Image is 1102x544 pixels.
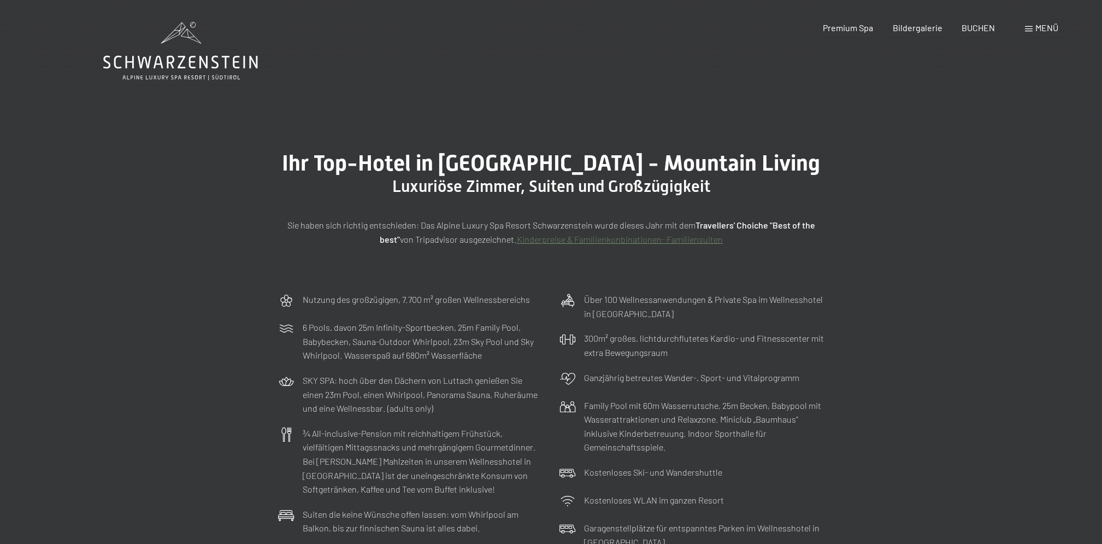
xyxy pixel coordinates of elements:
a: Kinderpreise & Familienkonbinationen- Familiensuiten [517,234,723,244]
p: Kostenloses Ski- und Wandershuttle [584,465,722,479]
a: Bildergalerie [893,22,942,33]
p: SKY SPA: hoch über den Dächern von Luttach genießen Sie einen 23m Pool, einen Whirlpool, Panorama... [303,373,543,416]
p: 300m² großes, lichtdurchflutetes Kardio- und Fitnesscenter mit extra Bewegungsraum [584,331,824,359]
p: Nutzung des großzügigen, 7.700 m² großen Wellnessbereichs [303,293,530,307]
a: BUCHEN [962,22,995,33]
p: ¾ All-inclusive-Pension mit reichhaltigem Frühstück, vielfältigen Mittagssnacks und mehrgängigem ... [303,426,543,496]
span: Luxuriöse Zimmer, Suiten und Großzügigkeit [392,177,710,196]
p: Kostenloses WLAN im ganzen Resort [584,493,724,507]
p: 6 Pools, davon 25m Infinity-Sportbecken, 25m Family Pool, Babybecken, Sauna-Outdoor Whirlpool, 23... [303,320,543,362]
p: Family Pool mit 60m Wasserrutsche, 25m Becken, Babypool mit Wasserattraktionen und Relaxzone. Min... [584,399,824,454]
p: Sie haben sich richtig entschieden: Das Alpine Luxury Spa Resort Schwarzenstein wurde dieses Jahr... [278,218,824,246]
span: Ihr Top-Hotel in [GEOGRAPHIC_DATA] - Mountain Living [282,150,820,176]
p: Ganzjährig betreutes Wander-, Sport- und Vitalprogramm [584,371,799,385]
a: Premium Spa [823,22,873,33]
p: Suiten die keine Wünsche offen lassen: vom Whirlpool am Balkon, bis zur finnischen Sauna ist alle... [303,507,543,535]
strong: Travellers' Choiche "Best of the best" [380,220,815,244]
span: Menü [1035,22,1058,33]
p: Über 100 Wellnessanwendungen & Private Spa im Wellnesshotel in [GEOGRAPHIC_DATA] [584,293,824,320]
